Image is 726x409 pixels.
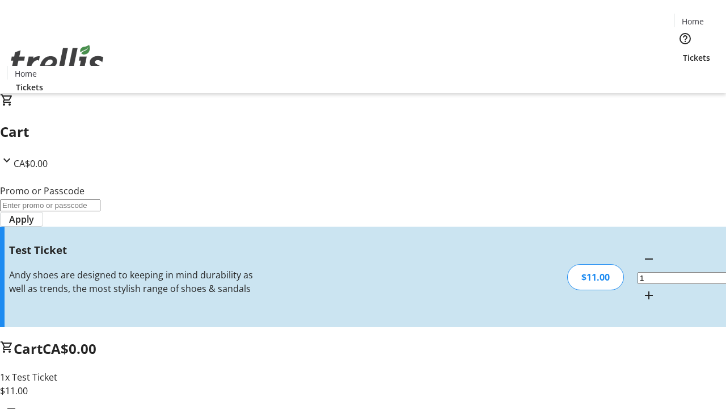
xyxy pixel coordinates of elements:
div: $11.00 [567,264,624,290]
button: Cart [674,64,697,86]
span: Home [682,15,704,27]
span: Tickets [683,52,710,64]
a: Tickets [674,52,719,64]
div: Andy shoes are designed to keeping in mind durability as well as trends, the most stylish range o... [9,268,257,295]
a: Tickets [7,81,52,93]
button: Increment by one [638,284,660,307]
h3: Test Ticket [9,242,257,258]
span: Home [15,68,37,80]
button: Decrement by one [638,248,660,270]
span: CA$0.00 [43,339,96,358]
a: Home [7,68,44,80]
img: Orient E2E Organization jilktz4xHa's Logo [7,32,108,89]
button: Help [674,27,697,50]
span: Apply [9,212,34,226]
span: Tickets [16,81,43,93]
a: Home [674,15,711,27]
span: CA$0.00 [14,157,48,170]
